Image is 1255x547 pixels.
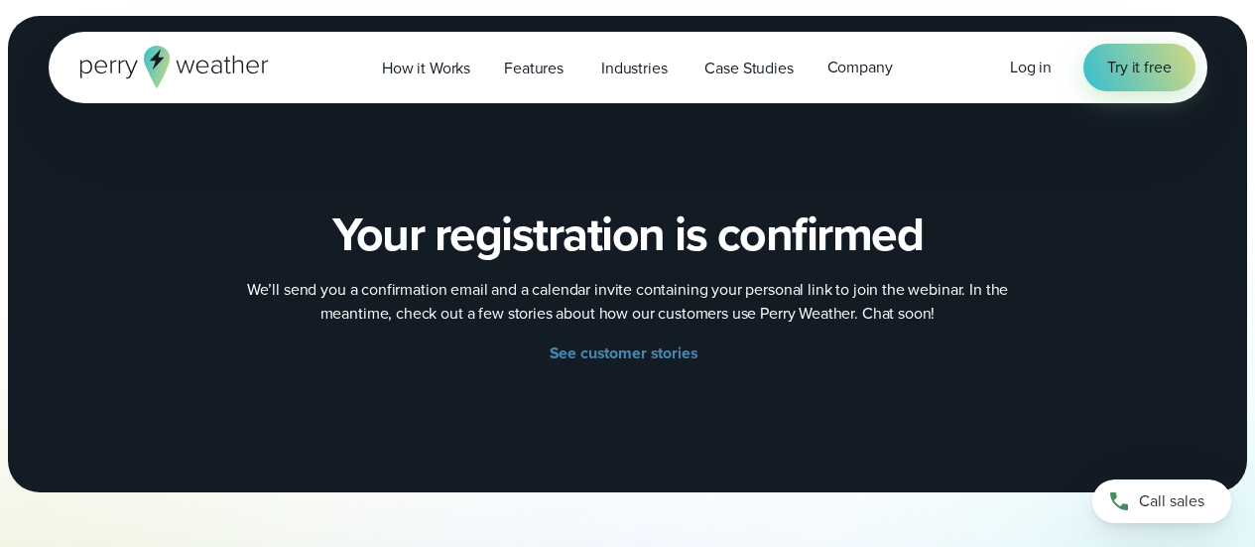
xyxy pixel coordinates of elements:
[704,57,793,80] span: Case Studies
[1010,56,1052,79] a: Log in
[1083,44,1194,91] a: Try it free
[550,342,706,365] a: See customer stories
[601,57,667,80] span: Industries
[365,48,487,88] a: How it Works
[1139,489,1204,513] span: Call sales
[332,206,923,262] h2: Your registration is confirmed
[1010,56,1052,78] span: Log in
[504,57,564,80] span: Features
[382,57,470,80] span: How it Works
[1107,56,1171,79] span: Try it free
[1092,479,1231,523] a: Call sales
[827,56,893,79] span: Company
[550,342,698,365] span: See customer stories
[688,48,810,88] a: Case Studies
[231,278,1025,326] p: We’ll send you a confirmation email and a calendar invite containing your personal link to join t...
